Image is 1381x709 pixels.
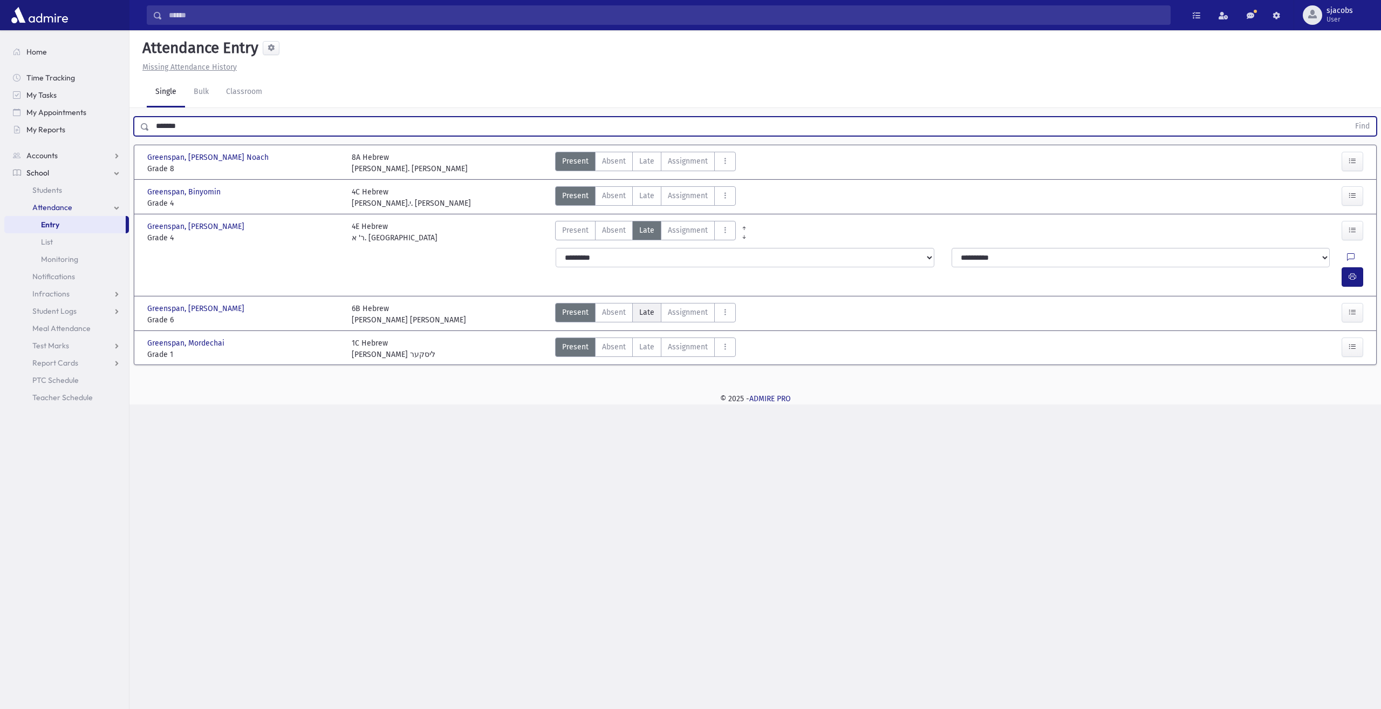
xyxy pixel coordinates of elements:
span: Time Tracking [26,73,75,83]
span: Assignment [668,190,708,201]
span: User [1327,15,1353,24]
img: AdmirePro [9,4,71,26]
a: Teacher Schedule [4,389,129,406]
span: Accounts [26,151,58,160]
div: © 2025 - [147,393,1364,404]
span: Late [639,307,654,318]
a: Attendance [4,199,129,216]
span: Present [562,190,589,201]
div: 1C Hebrew [PERSON_NAME] ליסקער [352,337,435,360]
a: Notifications [4,268,129,285]
span: School [26,168,49,178]
a: School [4,164,129,181]
div: AttTypes [555,221,736,244]
a: Classroom [217,77,271,107]
span: Test Marks [32,341,69,350]
button: Find [1349,117,1376,136]
span: Late [639,341,654,353]
span: Meal Attendance [32,323,91,333]
span: Present [562,341,589,353]
h5: Attendance Entry [138,39,258,57]
div: AttTypes [555,337,736,360]
span: Attendance [32,202,72,212]
span: Absent [602,307,626,318]
a: Accounts [4,147,129,164]
span: Grade 6 [147,314,341,326]
span: Greenspan, [PERSON_NAME] [147,303,247,314]
a: List [4,233,129,251]
span: My Reports [26,125,65,134]
span: Greenspan, [PERSON_NAME] Noach [147,152,271,163]
a: ADMIRE PRO [749,394,791,403]
span: Grade 8 [147,163,341,174]
a: Report Cards [4,354,129,372]
div: AttTypes [555,152,736,174]
a: Entry [4,216,126,233]
a: Time Tracking [4,69,129,86]
span: Late [639,190,654,201]
span: Home [26,47,47,57]
a: Students [4,181,129,199]
span: Monitoring [41,254,78,264]
span: Assignment [668,307,708,318]
span: Late [639,225,654,236]
a: Home [4,43,129,60]
span: Greenspan, [PERSON_NAME] [147,221,247,232]
div: 4C Hebrew [PERSON_NAME].י. [PERSON_NAME] [352,186,471,209]
a: Bulk [185,77,217,107]
a: Meal Attendance [4,320,129,337]
span: Greenspan, Mordechai [147,337,227,349]
span: Late [639,156,654,167]
span: List [41,237,53,247]
span: Present [562,156,589,167]
span: Grade 4 [147,198,341,209]
div: AttTypes [555,186,736,209]
input: Search [162,5,1170,25]
span: Entry [41,220,59,229]
span: Present [562,307,589,318]
span: Report Cards [32,358,78,368]
span: Teacher Schedule [32,393,93,402]
span: Infractions [32,289,70,299]
a: Test Marks [4,337,129,354]
span: Assignment [668,225,708,236]
span: Absent [602,341,626,353]
span: PTC Schedule [32,375,79,385]
span: Assignment [668,156,708,167]
u: Missing Attendance History [142,63,237,72]
span: Grade 1 [147,349,341,360]
a: My Reports [4,121,129,138]
div: AttTypes [555,303,736,326]
span: Absent [602,190,626,201]
span: Present [562,225,589,236]
span: Assignment [668,341,708,353]
span: My Tasks [26,90,57,100]
span: Notifications [32,272,75,281]
span: Absent [602,225,626,236]
a: PTC Schedule [4,372,129,389]
a: My Tasks [4,86,129,104]
span: Greenspan, Binyomin [147,186,223,198]
span: Grade 4 [147,232,341,244]
a: Infractions [4,285,129,302]
a: Single [147,77,185,107]
a: Monitoring [4,251,129,268]
div: 4E Hebrew ר' א. [GEOGRAPHIC_DATA] [352,221,437,244]
span: Student Logs [32,306,77,316]
span: My Appointments [26,107,86,117]
a: My Appointments [4,104,129,121]
div: 8A Hebrew [PERSON_NAME]. [PERSON_NAME] [352,152,468,174]
div: 6B Hebrew [PERSON_NAME] [PERSON_NAME] [352,303,466,326]
a: Student Logs [4,302,129,320]
span: sjacobs [1327,6,1353,15]
span: Absent [602,156,626,167]
span: Students [32,185,62,195]
a: Missing Attendance History [138,63,237,72]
